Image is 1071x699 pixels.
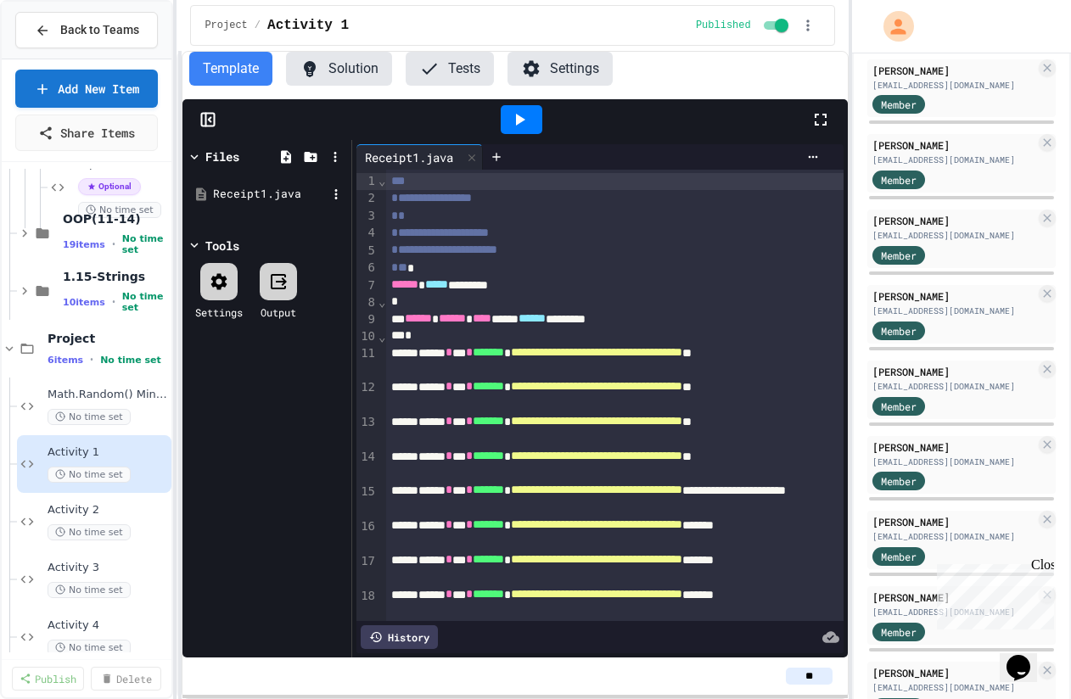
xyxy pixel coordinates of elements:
div: Receipt1.java [356,144,483,170]
span: / [255,19,261,32]
div: [PERSON_NAME] [872,439,1035,455]
button: Tests [406,52,494,86]
a: Delete [91,667,161,691]
div: [PERSON_NAME] [872,364,1035,379]
div: [EMAIL_ADDRESS][DOMAIN_NAME] [872,79,1035,92]
span: No time set [122,291,169,313]
span: Fold line [378,174,386,187]
div: [EMAIL_ADDRESS][DOMAIN_NAME] [872,229,1035,242]
div: Receipt1.java [213,186,327,203]
span: No time set [78,202,161,218]
div: Receipt1.java [356,148,462,166]
div: [PERSON_NAME] [872,665,1035,680]
div: 5 [356,243,378,260]
div: [EMAIL_ADDRESS][DOMAIN_NAME] [872,530,1035,543]
div: History [361,625,438,649]
span: No time set [122,233,169,255]
div: Settings [195,305,243,320]
span: No time set [48,640,131,656]
span: OOP(11-14) [63,211,168,226]
a: Publish [12,667,84,691]
span: Activity 2 [48,503,168,517]
span: No time set [48,467,131,483]
div: 13 [356,414,378,449]
div: 3 [356,208,378,225]
span: Optional [78,178,141,195]
div: 16 [356,518,378,553]
div: [PERSON_NAME] [872,213,1035,228]
div: Output [261,305,296,320]
span: Activity 3 [48,561,168,575]
div: [EMAIL_ADDRESS][DOMAIN_NAME] [872,380,1035,393]
div: [EMAIL_ADDRESS][DOMAIN_NAME] [872,606,1035,618]
span: Project [48,331,168,346]
span: Back to Teams [60,21,139,39]
span: Fold line [378,330,386,344]
span: No time set [100,355,161,366]
div: 15 [356,484,378,518]
span: Member [881,97,917,112]
div: 7 [356,277,378,294]
div: [PERSON_NAME] [872,288,1035,304]
div: Chat with us now!Close [7,7,117,108]
div: 2 [356,190,378,207]
div: [EMAIL_ADDRESS][DOMAIN_NAME] [872,681,1035,694]
span: 6 items [48,355,83,366]
span: • [112,295,115,309]
a: Add New Item [15,70,158,108]
span: Activity 4 [48,618,168,633]
span: No time set [48,524,131,540]
span: Member [881,323,917,338]
div: 11 [356,345,378,379]
a: Share Items [15,115,158,151]
span: Member [881,624,917,640]
div: 17 [356,553,378,588]
span: Published [696,19,751,32]
span: Math.Random() Mini Lesson [48,388,168,402]
span: No time set [48,409,131,425]
span: Member [881,248,917,263]
span: Activity 1 [267,15,349,36]
iframe: chat widget [1000,631,1054,682]
div: 8 [356,294,378,311]
div: [EMAIL_ADDRESS][DOMAIN_NAME] [872,456,1035,468]
span: Member [881,172,917,187]
span: Project [205,19,247,32]
div: My Account [866,7,918,46]
button: Solution [286,52,392,86]
div: [PERSON_NAME] [872,137,1035,153]
div: [PERSON_NAME] [872,63,1035,78]
span: 19 items [63,239,105,250]
div: 4 [356,225,378,242]
button: Back to Teams [15,12,158,48]
span: Activity 1 [48,445,168,460]
div: [EMAIL_ADDRESS][DOMAIN_NAME] [872,305,1035,317]
span: 10 items [63,297,105,308]
iframe: chat widget [930,557,1054,629]
div: 9 [356,311,378,328]
span: Fold line [378,295,386,309]
div: 12 [356,379,378,414]
span: 1.15-Strings [63,269,168,284]
div: [EMAIL_ADDRESS][DOMAIN_NAME] [872,154,1035,166]
div: Tools [205,237,239,254]
div: 10 [356,328,378,345]
span: Member [881,473,917,489]
span: Member [881,549,917,564]
span: • [112,238,115,251]
div: [PERSON_NAME] [872,514,1035,529]
button: Template [189,52,272,86]
div: 1 [356,173,378,190]
div: Files [205,148,239,165]
span: • [90,353,93,366]
div: 18 [356,588,378,623]
span: Member [881,399,917,414]
span: No time set [48,582,131,598]
div: 14 [356,449,378,484]
div: 6 [356,260,378,277]
div: Content is published and visible to students [696,15,792,36]
button: Settings [507,52,613,86]
div: [PERSON_NAME] [872,590,1035,605]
